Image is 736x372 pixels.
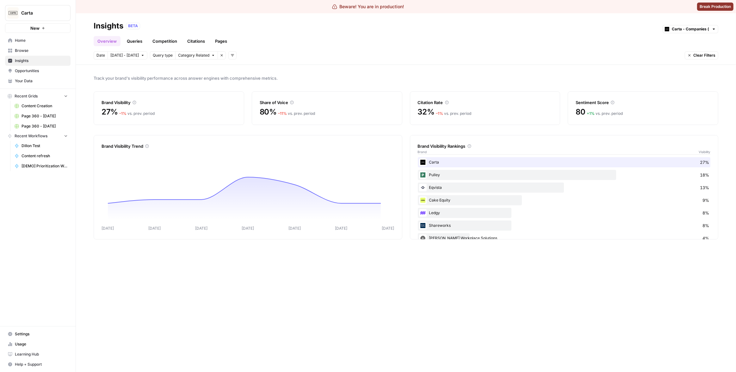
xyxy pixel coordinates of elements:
[288,226,301,231] tspan: [DATE]
[195,226,207,231] tspan: [DATE]
[5,91,71,101] button: Recent Grids
[5,76,71,86] a: Your Data
[419,196,427,204] img: fe4fikqdqe1bafe3px4l1blbafc7
[418,157,711,167] div: Carta
[576,99,710,106] div: Sentiment Score
[12,101,71,111] a: Content Creation
[418,220,711,231] div: Shareworks
[418,233,711,243] div: [PERSON_NAME] Workplace Solutions
[119,111,155,116] div: vs. prev. period
[21,10,59,16] span: Carta
[149,36,181,46] a: Competition
[15,133,47,139] span: Recent Workflows
[7,7,19,19] img: Carta Logo
[418,208,711,218] div: Ledgy
[242,226,254,231] tspan: [DATE]
[418,99,553,106] div: Citation Rate
[15,93,38,99] span: Recent Grids
[5,23,71,33] button: New
[153,53,173,58] span: Query type
[15,68,68,74] span: Opportunities
[278,111,315,116] div: vs. prev. period
[700,184,709,191] span: 13%
[12,151,71,161] a: Content refresh
[15,331,68,337] span: Settings
[418,195,711,205] div: Cake Equity
[260,107,277,117] span: 80%
[672,26,709,32] input: Carta - Companies (cap table)
[126,23,140,29] div: BETA
[22,113,68,119] span: Page 360 - [DATE]
[418,149,427,154] span: Brand
[12,121,71,131] a: Page 360 - [DATE]
[102,143,394,149] div: Brand Visibility Trend
[94,21,123,31] div: Insights
[12,141,71,151] a: Dillon Test
[278,111,287,116] span: – 11 %
[211,36,231,46] a: Pages
[119,111,127,116] span: – 1 %
[436,111,443,116] span: – 1 %
[22,123,68,129] span: Page 360 - [DATE]
[15,351,68,357] span: Learning Hub
[419,209,427,217] img: 4pynuglrc3sixi0so0f0dcx4ule5
[576,107,585,117] span: 80
[699,149,710,154] span: Visibility
[700,172,709,178] span: 18%
[22,103,68,109] span: Content Creation
[15,58,68,64] span: Insights
[419,158,427,166] img: c35yeiwf0qjehltklbh57st2xhbo
[183,36,209,46] a: Citations
[110,53,139,58] span: [DATE] - [DATE]
[123,36,146,46] a: Queries
[697,3,733,11] button: Break Production
[102,99,236,106] div: Brand Visibility
[419,184,427,191] img: ojwm89iittpj2j2x5tgvhrn984bb
[94,36,121,46] a: Overview
[22,163,68,169] span: [DEMO] Prioritization Workflow for creation
[335,226,347,231] tspan: [DATE]
[15,48,68,53] span: Browse
[15,362,68,367] span: Help + Support
[418,143,711,149] div: Brand Visibility Rankings
[685,51,718,59] button: Clear Filters
[587,111,623,116] div: vs. prev. period
[22,143,68,149] span: Dillon Test
[30,25,40,31] span: New
[332,3,404,10] div: Beware! You are in production!
[587,111,595,116] span: + 1 %
[5,339,71,349] a: Usage
[5,359,71,369] button: Help + Support
[15,78,68,84] span: Your Data
[148,226,161,231] tspan: [DATE]
[15,38,68,43] span: Home
[12,111,71,121] a: Page 360 - [DATE]
[702,197,709,203] span: 9%
[5,46,71,56] a: Browse
[5,35,71,46] a: Home
[382,226,394,231] tspan: [DATE]
[94,75,718,81] span: Track your brand's visibility performance across answer engines with comprehensive metrics.
[700,159,709,165] span: 27%
[102,226,114,231] tspan: [DATE]
[108,51,147,59] button: [DATE] - [DATE]
[22,153,68,159] span: Content refresh
[693,53,715,58] span: Clear Filters
[5,131,71,141] button: Recent Workflows
[5,329,71,339] a: Settings
[419,171,427,179] img: u02qnnqpa7ceiw6p01io3how8agt
[96,53,105,58] span: Date
[178,53,209,58] span: Category Related
[702,235,709,241] span: 4%
[15,341,68,347] span: Usage
[5,5,71,21] button: Workspace: Carta
[700,4,731,9] span: Break Production
[419,222,427,229] img: co3w649im0m6efu8dv1ax78du890
[5,66,71,76] a: Opportunities
[5,56,71,66] a: Insights
[5,349,71,359] a: Learning Hub
[260,99,394,106] div: Share of Voice
[702,222,709,229] span: 8%
[12,161,71,171] a: [DEMO] Prioritization Workflow for creation
[418,107,435,117] span: 32%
